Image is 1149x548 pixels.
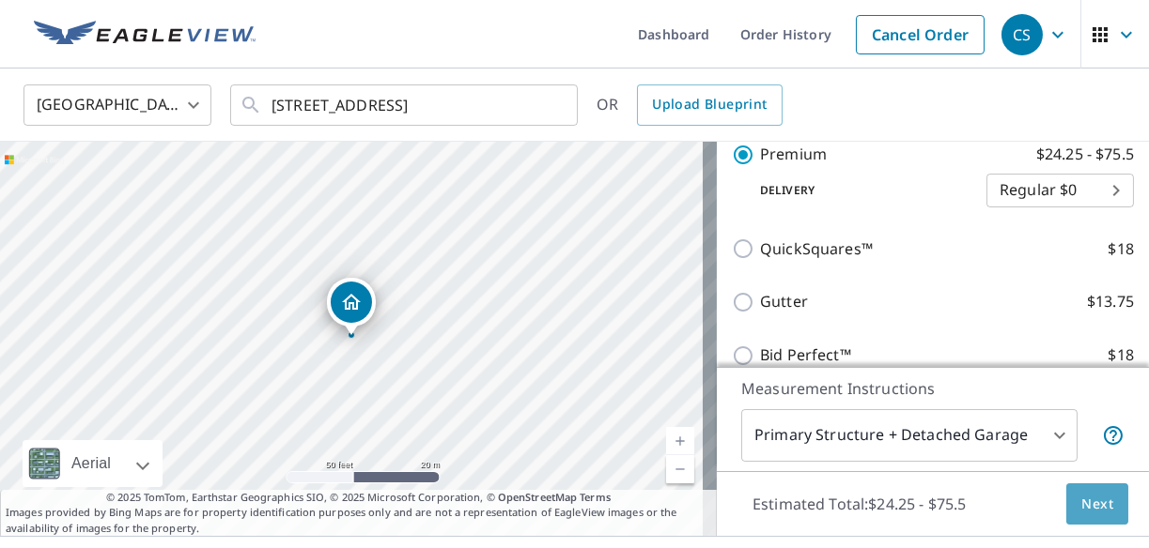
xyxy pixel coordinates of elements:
p: Measurement Instructions [741,377,1125,400]
div: [GEOGRAPHIC_DATA] [23,79,211,131]
a: Terms [580,490,611,504]
span: Upload Blueprint [652,93,767,116]
a: Upload Blueprint [637,84,782,126]
span: Your report will include the primary structure and a detached garage if one exists. [1102,424,1125,447]
a: Cancel Order [856,15,985,54]
p: Delivery [732,182,986,199]
div: OR [597,84,783,126]
p: Bid Perfect™ [760,343,851,367]
p: $18 [1109,343,1134,367]
p: Estimated Total: $24.25 - $75.5 [738,483,982,525]
a: Current Level 19, Zoom Out [666,455,694,483]
span: Next [1081,493,1113,516]
div: Aerial [23,440,163,487]
div: CS [1001,14,1043,55]
p: Premium [760,143,827,166]
span: © 2025 TomTom, Earthstar Geographics SIO, © 2025 Microsoft Corporation, © [106,490,611,506]
div: Aerial [66,440,116,487]
p: Gutter [760,290,808,313]
button: Next [1066,483,1128,525]
input: Search by address or latitude-longitude [272,79,539,131]
div: Primary Structure + Detached Garage [741,409,1078,462]
img: EV Logo [34,21,256,49]
div: Regular $0 [986,164,1134,217]
p: $24.25 - $75.5 [1036,143,1134,166]
p: $18 [1109,237,1134,261]
div: Dropped pin, building 1, Residential property, 5968 S Shore Ct Clear Lake, IA 50428 [327,278,376,336]
p: QuickSquares™ [760,237,873,261]
p: $13.75 [1087,290,1134,313]
a: OpenStreetMap [498,490,577,504]
a: Current Level 19, Zoom In [666,427,694,455]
